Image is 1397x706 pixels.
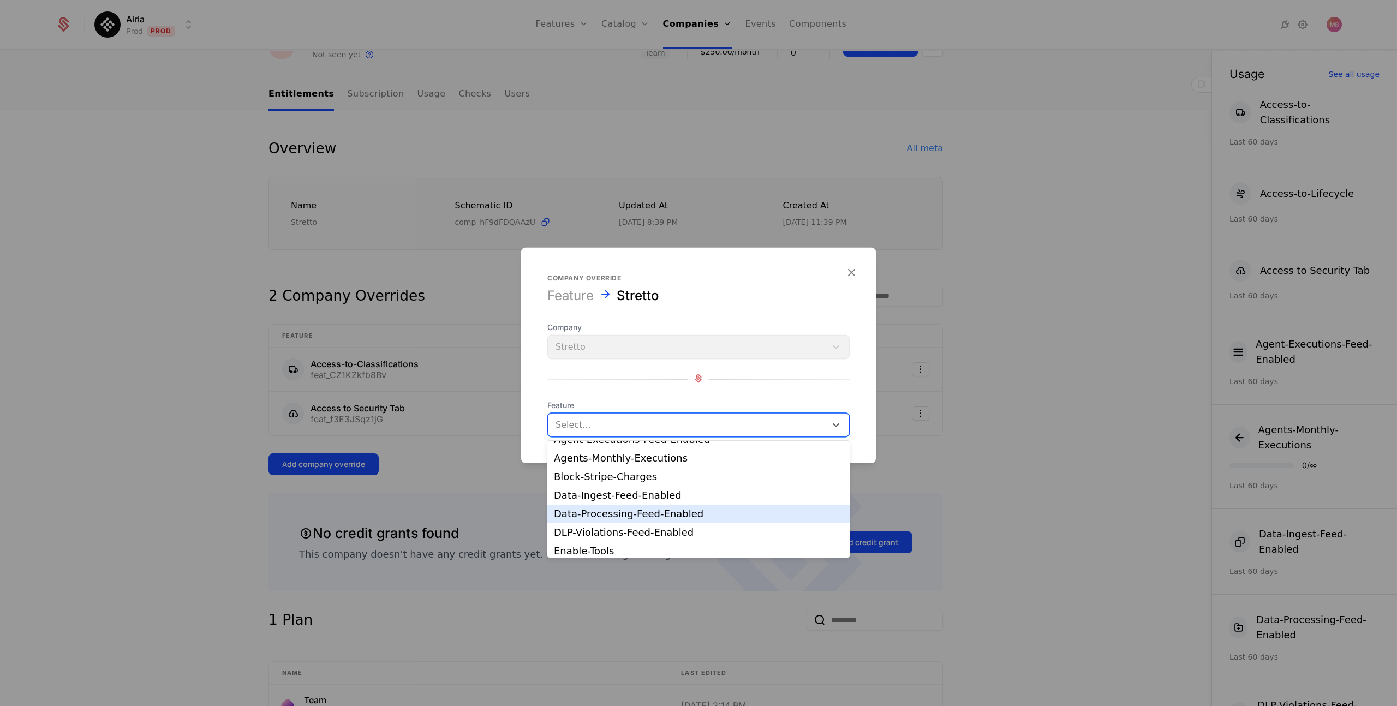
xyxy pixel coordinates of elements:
[554,546,843,556] div: Enable-Tools
[547,287,594,304] div: Feature
[554,435,843,445] div: Agent-Executions-Feed-Enabled
[547,400,850,411] span: Feature
[554,528,843,537] div: DLP-Violations-Feed-Enabled
[547,322,850,333] span: Company
[554,472,843,482] div: Block-Stripe-Charges
[617,287,659,304] div: Stretto
[554,509,843,519] div: Data-Processing-Feed-Enabled
[554,453,843,463] div: Agents-Monthly-Executions
[547,274,850,283] div: Company override
[554,490,843,500] div: Data-Ingest-Feed-Enabled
